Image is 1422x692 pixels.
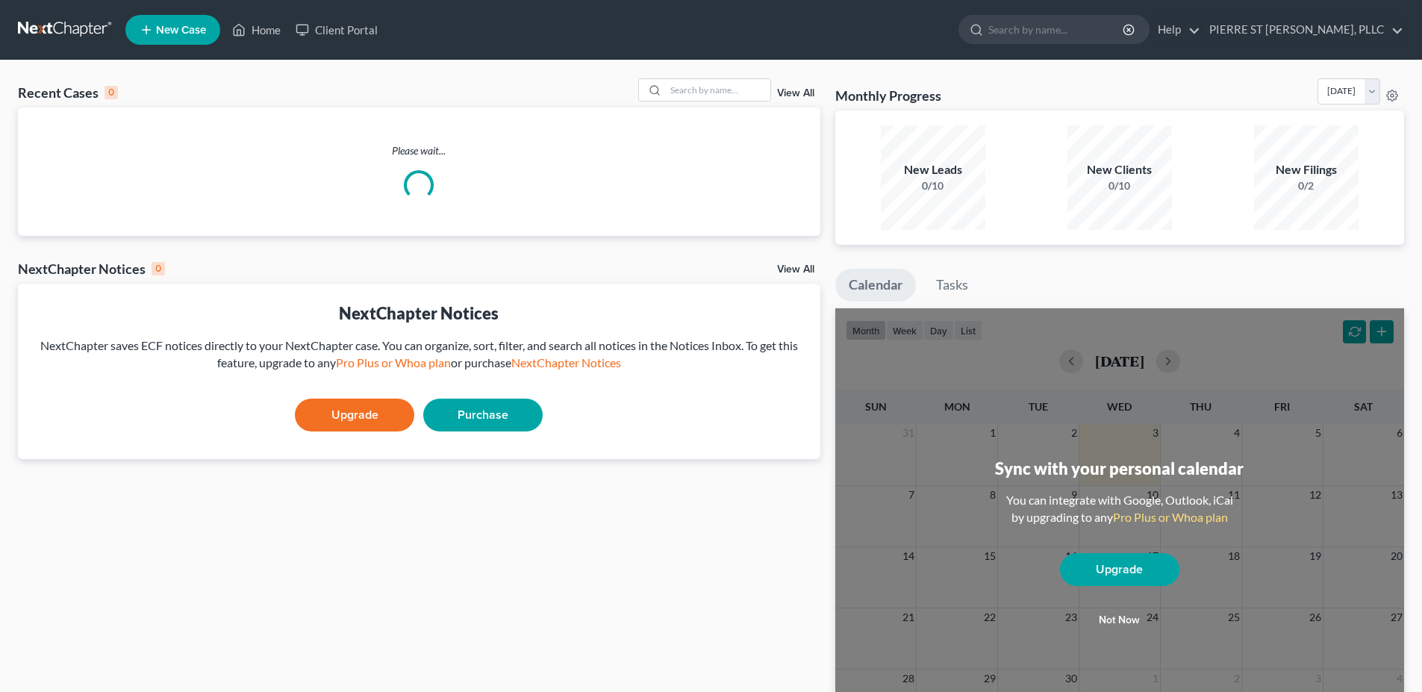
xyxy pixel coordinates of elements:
[666,79,770,101] input: Search by name...
[18,84,118,102] div: Recent Cases
[336,355,451,370] a: Pro Plus or Whoa plan
[288,16,385,43] a: Client Portal
[777,264,814,275] a: View All
[923,269,982,302] a: Tasks
[777,88,814,99] a: View All
[1067,161,1172,178] div: New Clients
[988,16,1125,43] input: Search by name...
[1000,492,1239,526] div: You can integrate with Google, Outlook, iCal by upgrading to any
[1060,605,1179,635] button: Not now
[1254,161,1359,178] div: New Filings
[30,302,808,325] div: NextChapter Notices
[881,178,985,193] div: 0/10
[995,457,1244,480] div: Sync with your personal calendar
[1067,178,1172,193] div: 0/10
[1150,16,1200,43] a: Help
[835,269,916,302] a: Calendar
[511,355,621,370] a: NextChapter Notices
[295,399,414,431] a: Upgrade
[225,16,288,43] a: Home
[1060,553,1179,586] a: Upgrade
[1254,178,1359,193] div: 0/2
[1113,510,1228,524] a: Pro Plus or Whoa plan
[18,260,165,278] div: NextChapter Notices
[156,25,206,36] span: New Case
[152,262,165,275] div: 0
[30,337,808,372] div: NextChapter saves ECF notices directly to your NextChapter case. You can organize, sort, filter, ...
[18,143,820,158] p: Please wait...
[881,161,985,178] div: New Leads
[423,399,543,431] a: Purchase
[1202,16,1403,43] a: PIERRE ST [PERSON_NAME], PLLC
[105,86,118,99] div: 0
[835,87,941,105] h3: Monthly Progress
